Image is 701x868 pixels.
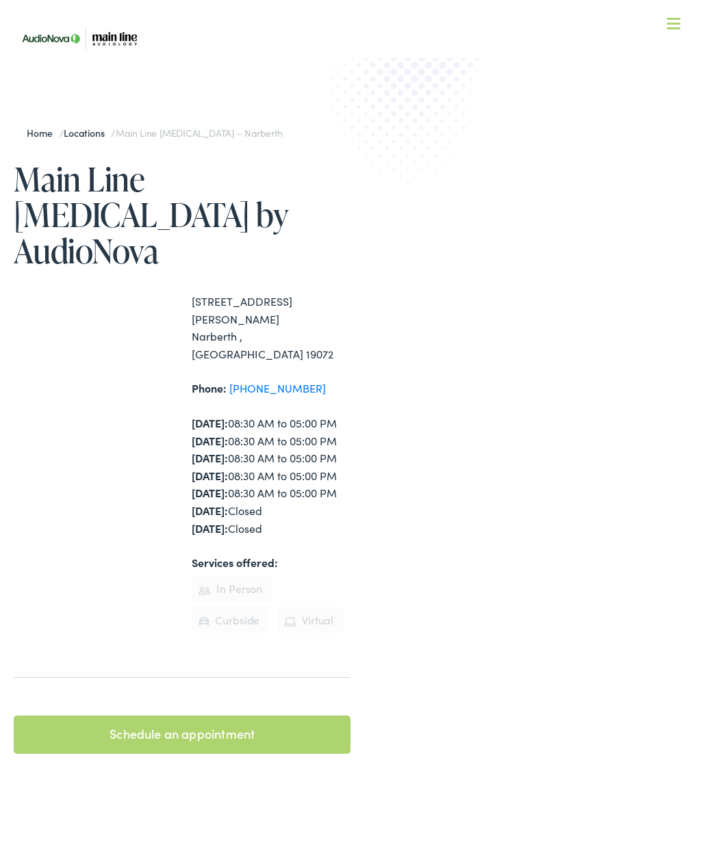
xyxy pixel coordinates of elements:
strong: Phone: [192,380,227,395]
li: Curbside [192,607,269,634]
a: Home [27,126,59,140]
span: / / [27,126,282,140]
strong: [DATE]: [192,415,228,430]
a: What We Offer [24,55,687,97]
strong: [DATE]: [192,450,228,465]
span: Main Line [MEDICAL_DATA] – Narberth [116,126,282,140]
strong: [DATE]: [192,521,228,536]
li: Virtual [277,607,343,634]
div: 08:30 AM to 05:00 PM 08:30 AM to 05:00 PM 08:30 AM to 05:00 PM 08:30 AM to 05:00 PM 08:30 AM to 0... [192,415,350,537]
a: Schedule an appointment [14,715,350,754]
strong: [DATE]: [192,433,228,448]
strong: [DATE]: [192,503,228,518]
strong: [DATE]: [192,468,228,483]
li: In Person [192,575,272,603]
div: [STREET_ADDRESS][PERSON_NAME] Narberth , [GEOGRAPHIC_DATA] 19072 [192,293,350,363]
strong: Services offered: [192,555,278,570]
a: Locations [64,126,111,140]
strong: [DATE]: [192,485,228,500]
a: [PHONE_NUMBER] [229,380,326,395]
h1: Main Line [MEDICAL_DATA] by AudioNova [14,161,350,269]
